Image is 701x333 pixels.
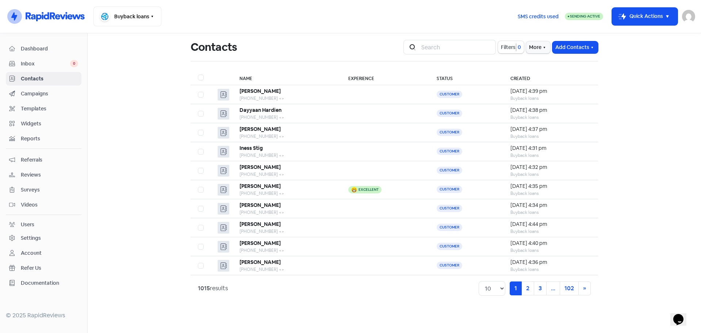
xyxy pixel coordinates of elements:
div: [PHONE_NUMBER] <> [240,152,334,159]
a: Refer Us [6,261,81,275]
span: Customer [437,224,462,231]
a: Videos [6,198,81,212]
button: More [526,41,550,53]
button: Add Contacts [552,41,598,53]
span: 0 [516,43,521,51]
a: 2 [521,281,534,295]
a: Settings [6,231,81,245]
span: Sending Active [570,14,600,19]
a: 102 [560,281,579,295]
a: 1 [510,281,522,295]
span: Filters [501,43,516,51]
span: Refer Us [21,264,78,272]
div: [DATE] 4:36 pm [510,258,591,266]
span: Reviews [21,171,78,179]
div: [DATE] 4:39 pm [510,87,591,95]
div: [DATE] 4:40 pm [510,239,591,247]
div: © 2025 RapidReviews [6,311,81,320]
div: [DATE] 4:44 pm [510,220,591,228]
a: Contacts [6,72,81,86]
span: Customer [437,91,462,98]
a: Account [6,246,81,260]
div: [DATE] 4:32 pm [510,163,591,171]
a: Reviews [6,168,81,182]
span: SMS credits used [518,13,559,20]
b: [PERSON_NAME] [240,221,281,227]
span: Customer [437,129,462,136]
span: Widgets [21,120,78,128]
th: Experience [341,70,429,85]
a: Sending Active [565,12,603,21]
button: Filters0 [498,41,524,53]
div: Buyback loans [510,95,591,102]
a: ... [546,281,560,295]
div: Buyback loans [510,171,591,178]
div: Account [21,249,42,257]
a: Widgets [6,117,81,130]
span: Templates [21,105,78,113]
a: Campaigns [6,87,81,101]
div: [DATE] 4:31 pm [510,144,591,152]
button: Quick Actions [612,8,678,25]
a: Users [6,218,81,231]
div: Buyback loans [510,114,591,121]
b: [PERSON_NAME] [240,240,281,246]
div: [PHONE_NUMBER] <> [240,114,334,121]
iframe: chat widget [670,304,694,326]
b: [PERSON_NAME] [240,202,281,208]
div: [DATE] 4:38 pm [510,106,591,114]
th: Created [503,70,598,85]
div: [PHONE_NUMBER] <> [240,266,334,273]
div: [PHONE_NUMBER] <> [240,190,334,197]
strong: 1015 [198,284,210,292]
div: [PHONE_NUMBER] <> [240,247,334,254]
b: [PERSON_NAME] [240,88,281,94]
span: Customer [437,148,462,155]
span: Customer [437,243,462,250]
div: [PHONE_NUMBER] <> [240,133,334,140]
th: Name [232,70,341,85]
span: Customer [437,167,462,174]
span: Dashboard [21,45,78,53]
b: [PERSON_NAME] [240,259,281,265]
span: Videos [21,201,78,209]
div: Buyback loans [510,266,591,273]
a: Inbox 0 [6,57,81,71]
span: Customer [437,110,462,117]
div: Buyback loans [510,152,591,159]
b: Iness Stig [240,145,263,151]
span: 0 [70,60,78,67]
span: » [583,284,586,292]
a: Next [578,281,591,295]
div: [PHONE_NUMBER] <> [240,95,334,102]
div: [DATE] 4:34 pm [510,201,591,209]
h1: Contacts [191,35,237,59]
span: Documentation [21,279,78,287]
a: Dashboard [6,42,81,56]
span: Referrals [21,156,78,164]
span: Campaigns [21,90,78,98]
b: [PERSON_NAME] [240,164,281,170]
span: Customer [437,262,462,269]
div: Settings [21,234,41,242]
a: Surveys [6,183,81,197]
div: Buyback loans [510,247,591,254]
div: [PHONE_NUMBER] <> [240,209,334,216]
div: Buyback loans [510,190,591,197]
span: Customer [437,205,462,212]
span: Inbox [21,60,70,68]
th: Status [429,70,503,85]
b: [PERSON_NAME] [240,126,281,132]
a: SMS credits used [512,12,565,20]
b: [PERSON_NAME] [240,183,281,189]
div: Buyback loans [510,133,591,140]
a: 3 [534,281,547,295]
a: Templates [6,102,81,116]
b: Dayyaan Hardien [240,107,281,113]
a: Referrals [6,153,81,167]
a: Reports [6,132,81,145]
div: Buyback loans [510,228,591,235]
div: Buyback loans [510,209,591,216]
a: Documentation [6,276,81,290]
input: Search [417,40,496,54]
